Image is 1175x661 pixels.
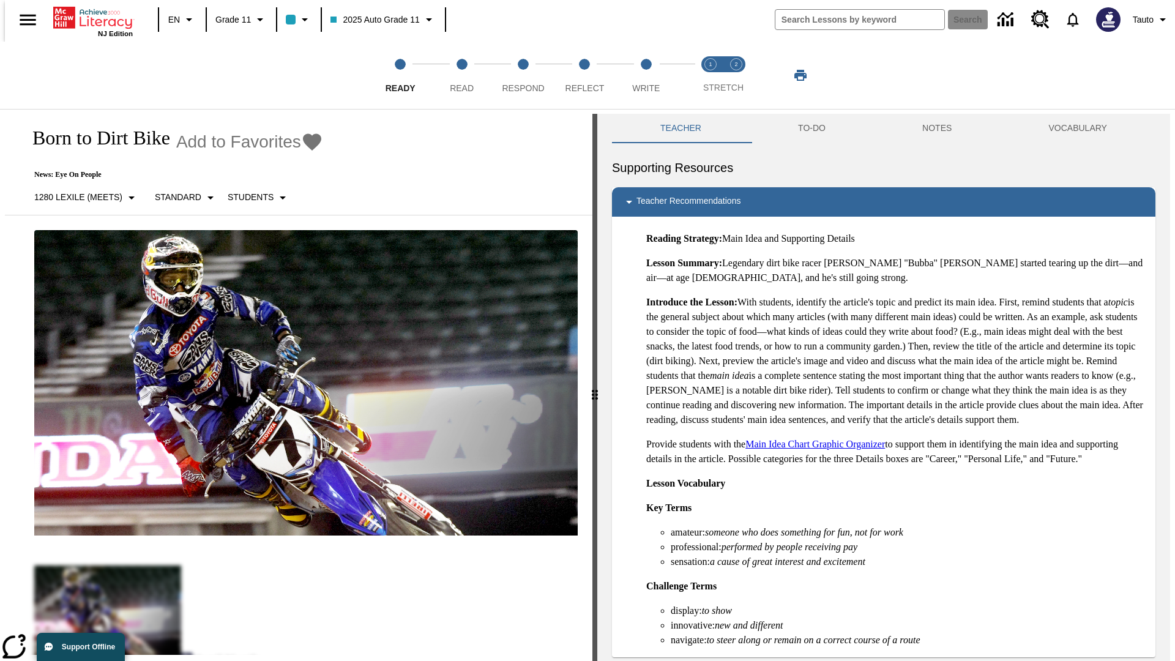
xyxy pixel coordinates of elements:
[671,603,1146,618] li: display:
[20,127,170,149] h1: Born to Dirt Bike
[223,187,295,209] button: Select Student
[646,295,1146,427] p: With students, identify the article's topic and predict its main idea. First, remind students tha...
[1128,9,1175,31] button: Profile/Settings
[612,187,1155,217] div: Teacher Recommendations
[386,83,416,93] span: Ready
[611,42,682,109] button: Write step 5 of 5
[734,61,737,67] text: 2
[612,158,1155,177] h6: Supporting Resources
[775,10,944,29] input: search field
[705,527,903,537] em: someone who does something for fun, not for work
[646,437,1146,466] p: Provide students with the to support them in identifying the main idea and supporting details in ...
[20,170,323,179] p: News: Eye On People
[750,114,874,143] button: TO-DO
[176,131,323,152] button: Add to Favorites - Born to Dirt Bike
[671,540,1146,555] li: professional:
[710,370,749,381] em: main idea
[646,256,1146,285] p: Legendary dirt bike racer [PERSON_NAME] "Bubba" [PERSON_NAME] started tearing up the dirt—and air...
[646,478,725,488] strong: Lesson Vocabulary
[646,502,692,513] strong: Key Terms
[722,542,857,552] em: performed by people receiving pay
[671,555,1146,569] li: sensation:
[1057,4,1089,35] a: Notifications
[671,525,1146,540] li: amateur:
[450,83,474,93] span: Read
[215,13,251,26] span: Grade 11
[646,297,737,307] strong: Introduce the Lesson:
[702,605,732,616] em: to show
[693,42,728,109] button: Stretch Read step 1 of 2
[990,3,1024,37] a: Data Center
[718,42,754,109] button: Stretch Respond step 2 of 2
[707,635,920,645] em: to steer along or remain on a correct course of a route
[646,231,1146,246] p: Main Idea and Supporting Details
[98,30,133,37] span: NJ Edition
[549,42,620,109] button: Reflect step 4 of 5
[1000,114,1155,143] button: VOCABULARY
[37,633,125,661] button: Support Offline
[150,187,223,209] button: Scaffolds, Standard
[781,64,820,86] button: Print
[646,233,722,244] strong: Reading Strategy:
[5,114,592,655] div: reading
[1089,4,1128,35] button: Select a new avatar
[176,132,301,152] span: Add to Favorites
[502,83,544,93] span: Respond
[671,618,1146,633] li: innovative:
[34,191,122,204] p: 1280 Lexile (Meets)
[632,83,660,93] span: Write
[155,191,201,204] p: Standard
[646,258,722,268] strong: Lesson Summary:
[228,191,274,204] p: Students
[488,42,559,109] button: Respond step 3 of 5
[671,633,1146,648] li: navigate:
[612,114,1155,143] div: Instructional Panel Tabs
[53,4,133,37] div: Home
[426,42,497,109] button: Read step 2 of 5
[592,114,597,661] div: Press Enter or Spacebar and then press right and left arrow keys to move the slider
[29,187,144,209] button: Select Lexile, 1280 Lexile (Meets)
[612,114,750,143] button: Teacher
[281,9,317,31] button: Class color is light blue. Change class color
[326,9,441,31] button: Class: 2025 Auto Grade 11, Select your class
[874,114,1000,143] button: NOTES
[715,620,783,630] em: new and different
[636,195,740,209] p: Teacher Recommendations
[168,13,180,26] span: EN
[211,9,272,31] button: Grade: Grade 11, Select a grade
[565,83,605,93] span: Reflect
[365,42,436,109] button: Ready step 1 of 5
[1133,13,1154,26] span: Tauto
[1108,297,1128,307] em: topic
[330,13,419,26] span: 2025 Auto Grade 11
[597,114,1170,661] div: activity
[745,439,885,449] a: Main Idea Chart Graphic Organizer
[703,83,744,92] span: STRETCH
[10,2,46,38] button: Open side menu
[710,556,865,567] em: a cause of great interest and excitement
[62,643,115,651] span: Support Offline
[1024,3,1057,36] a: Resource Center, Will open in new tab
[646,581,717,591] strong: Challenge Terms
[34,230,578,536] img: Motocross racer James Stewart flies through the air on his dirt bike.
[163,9,202,31] button: Language: EN, Select a language
[1096,7,1121,32] img: Avatar
[709,61,712,67] text: 1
